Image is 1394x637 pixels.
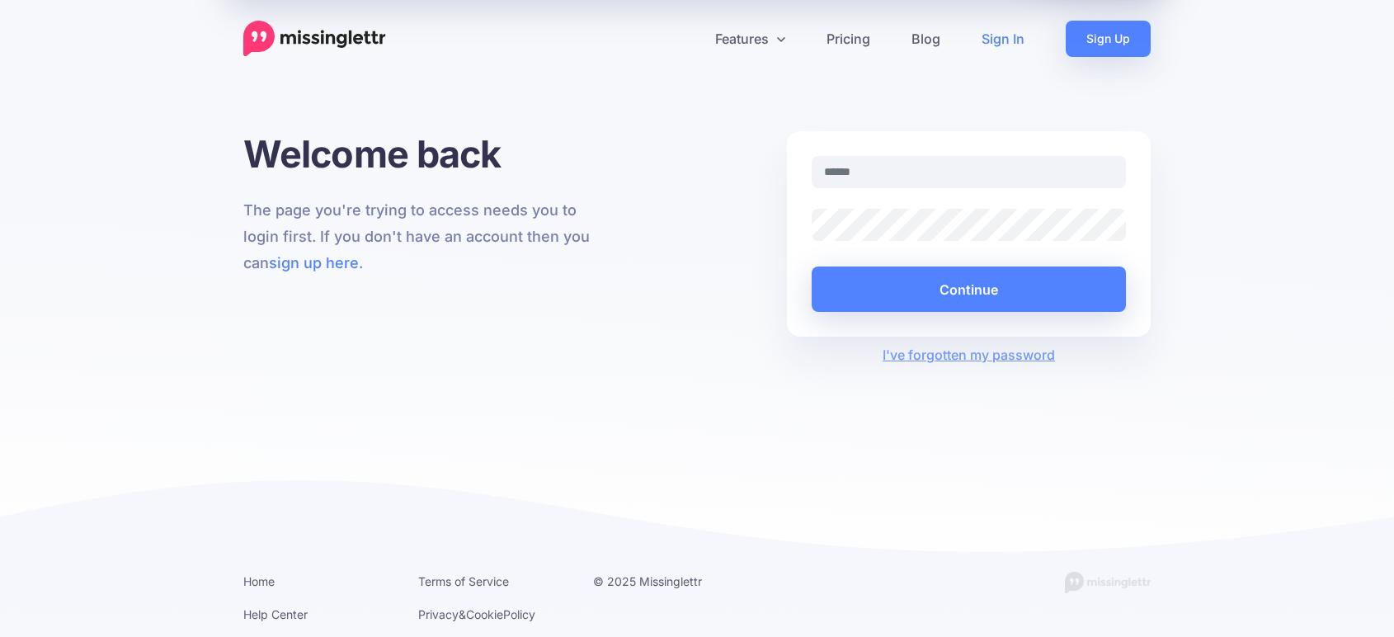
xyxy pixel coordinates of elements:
a: Privacy [418,607,459,621]
a: I've forgotten my password [883,347,1055,363]
li: & Policy [418,604,568,625]
a: Sign Up [1066,21,1151,57]
a: Pricing [806,21,891,57]
a: Features [695,21,806,57]
a: Terms of Service [418,574,509,588]
a: Sign In [961,21,1045,57]
p: The page you're trying to access needs you to login first. If you don't have an account then you ... [243,197,607,276]
h1: Welcome back [243,131,607,177]
a: Blog [891,21,961,57]
button: Continue [812,267,1126,312]
li: © 2025 Missinglettr [593,571,743,592]
a: Cookie [466,607,503,621]
a: Help Center [243,607,308,621]
a: Home [243,574,275,588]
a: sign up here [269,254,359,271]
